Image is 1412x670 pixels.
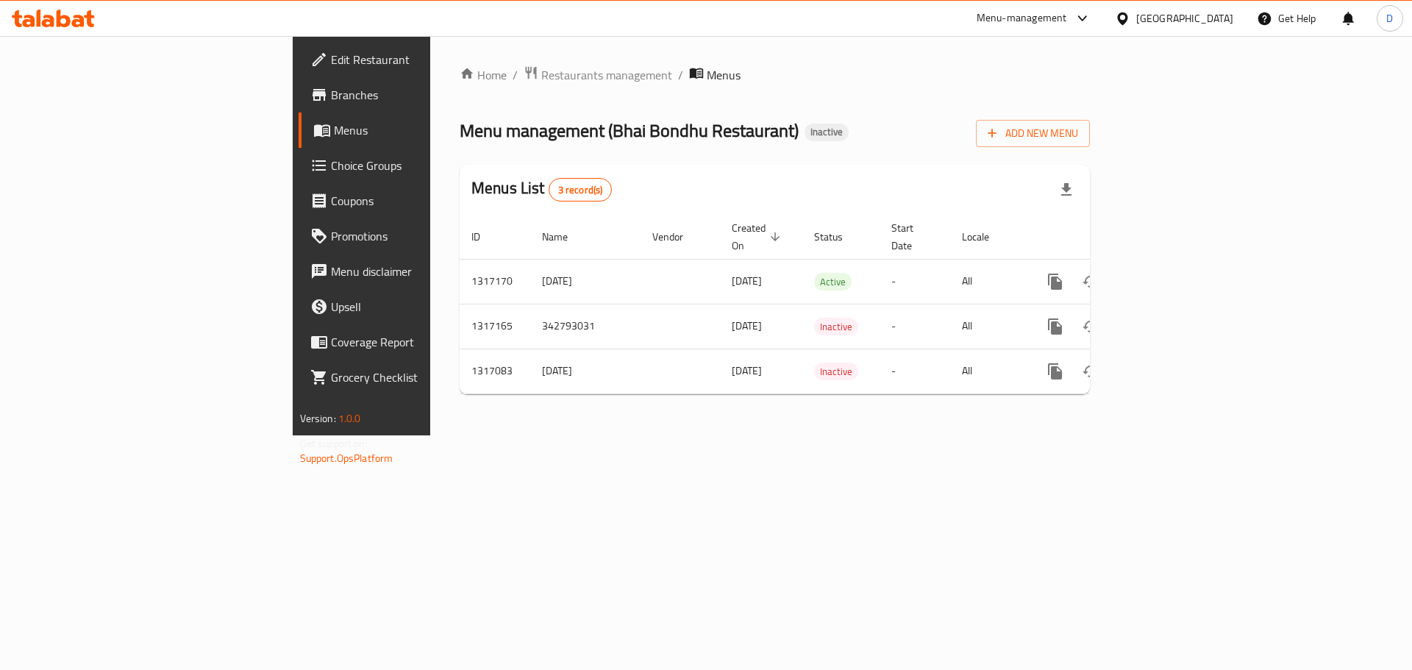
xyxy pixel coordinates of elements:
div: Menu-management [977,10,1067,27]
a: Coupons [299,183,529,218]
span: 1.0.0 [338,409,361,428]
span: Edit Restaurant [331,51,517,68]
span: Upsell [331,298,517,316]
span: Choice Groups [331,157,517,174]
a: Menu disclaimer [299,254,529,289]
a: Support.OpsPlatform [300,449,393,468]
span: ID [471,228,499,246]
button: more [1038,309,1073,344]
td: All [950,304,1026,349]
div: Total records count [549,178,613,202]
a: Grocery Checklist [299,360,529,395]
td: All [950,259,1026,304]
button: more [1038,354,1073,389]
span: Inactive [814,363,858,380]
a: Coverage Report [299,324,529,360]
table: enhanced table [460,215,1191,394]
div: Export file [1049,172,1084,207]
span: Locale [962,228,1008,246]
span: Menu management ( Bhai Bondhu Restaurant ) [460,114,799,147]
a: Upsell [299,289,529,324]
span: [DATE] [732,271,762,291]
span: Menus [707,66,741,84]
div: Inactive [814,318,858,335]
a: Menus [299,113,529,148]
span: Menu disclaimer [331,263,517,280]
li: / [678,66,683,84]
span: Coverage Report [331,333,517,351]
span: Menus [334,121,517,139]
span: D [1386,10,1393,26]
a: Branches [299,77,529,113]
div: [GEOGRAPHIC_DATA] [1136,10,1233,26]
a: Promotions [299,218,529,254]
span: Version: [300,409,336,428]
td: - [880,304,950,349]
span: Restaurants management [541,66,672,84]
td: All [950,349,1026,393]
span: [DATE] [732,316,762,335]
span: Active [814,274,852,291]
span: 3 record(s) [549,183,612,197]
span: Inactive [805,126,849,138]
td: [DATE] [530,259,641,304]
span: Branches [331,86,517,104]
span: Inactive [814,318,858,335]
span: [DATE] [732,361,762,380]
td: - [880,349,950,393]
span: Add New Menu [988,124,1078,143]
button: Add New Menu [976,120,1090,147]
span: Get support on: [300,434,368,453]
div: Inactive [805,124,849,141]
button: Change Status [1073,264,1108,299]
h2: Menus List [471,177,612,202]
a: Choice Groups [299,148,529,183]
div: Active [814,273,852,291]
span: Promotions [331,227,517,245]
th: Actions [1026,215,1191,260]
button: more [1038,264,1073,299]
button: Change Status [1073,354,1108,389]
a: Edit Restaurant [299,42,529,77]
td: - [880,259,950,304]
span: Created On [732,219,785,254]
span: Coupons [331,192,517,210]
nav: breadcrumb [460,65,1090,85]
span: Name [542,228,587,246]
td: 342793031 [530,304,641,349]
span: Vendor [652,228,702,246]
span: Start Date [891,219,933,254]
td: [DATE] [530,349,641,393]
span: Grocery Checklist [331,368,517,386]
span: Status [814,228,862,246]
a: Restaurants management [524,65,672,85]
